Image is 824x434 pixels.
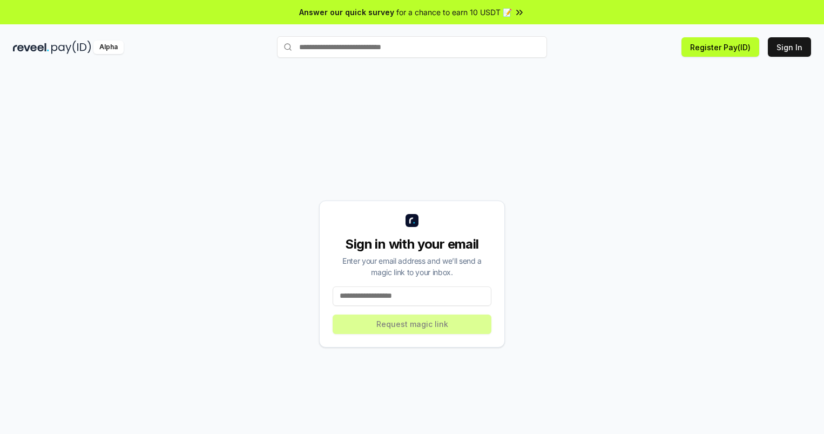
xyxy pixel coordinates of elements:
button: Sign In [768,37,811,57]
div: Enter your email address and we’ll send a magic link to your inbox. [333,255,491,278]
span: Answer our quick survey [299,6,394,18]
img: logo_small [406,214,418,227]
span: for a chance to earn 10 USDT 📝 [396,6,512,18]
div: Alpha [93,41,124,54]
img: reveel_dark [13,41,49,54]
img: pay_id [51,41,91,54]
div: Sign in with your email [333,236,491,253]
button: Register Pay(ID) [681,37,759,57]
